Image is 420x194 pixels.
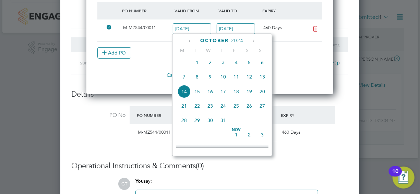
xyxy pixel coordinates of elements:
[189,47,202,53] span: T
[256,128,269,141] span: 3
[178,99,191,112] span: 21
[256,143,269,156] span: 10
[392,171,398,180] div: 10
[120,4,173,17] div: PO Number
[264,25,282,31] span: 460 Days
[176,47,189,53] span: M
[393,167,415,189] button: Open Resource Center, 10 new notifications
[230,128,243,132] span: Nov
[243,143,256,156] span: 9
[191,99,204,112] span: 22
[196,161,204,170] span: (0)
[135,178,318,190] div: say:
[256,85,269,98] span: 20
[217,99,230,112] span: 24
[204,114,217,127] span: 30
[80,60,88,65] span: Sun
[97,47,131,58] button: Add PO
[261,4,305,17] div: Expiry
[173,23,211,35] input: Select one
[202,47,215,53] span: W
[173,4,217,17] div: Valid From
[279,109,319,121] div: Expiry
[241,47,254,53] span: S
[71,89,348,99] h3: Details
[71,112,125,119] label: PO No
[204,56,217,69] span: 2
[178,114,191,127] span: 28
[243,128,256,141] span: 2
[161,70,187,81] button: Cancel
[256,99,269,112] span: 27
[256,56,269,69] span: 6
[217,23,255,35] input: Select one
[230,85,243,98] span: 18
[217,114,230,127] span: 31
[254,47,267,53] span: S
[243,85,256,98] span: 19
[191,70,204,83] span: 8
[230,128,243,141] span: 1
[335,61,340,65] i: 1
[118,178,130,190] span: GT
[217,85,230,98] span: 17
[256,70,269,83] span: 13
[243,70,256,83] span: 12
[215,47,228,53] span: T
[191,56,204,69] span: 1
[178,143,191,156] span: 4
[228,47,241,53] span: F
[231,38,244,44] span: 2024
[217,70,230,83] span: 10
[191,114,204,127] span: 29
[217,56,230,69] span: 3
[135,178,144,184] span: You
[201,38,229,44] span: October
[217,4,261,17] div: Valid To
[123,25,156,31] span: M-MZ544/00011
[243,99,256,112] span: 26
[71,161,348,171] h3: Operational Instructions & Comments
[230,70,243,83] span: 11
[230,99,243,112] span: 25
[204,85,217,98] span: 16
[178,85,191,98] span: 14
[243,56,256,69] span: 5
[230,56,243,69] span: 4
[138,129,171,135] span: M-MZ544/00011
[217,143,230,156] span: 7
[282,129,300,135] span: 460 Days
[204,143,217,156] span: 6
[178,70,191,83] span: 7
[191,85,204,98] span: 15
[204,99,217,112] span: 23
[230,143,243,156] span: 8
[135,109,199,121] div: PO Number
[191,143,204,156] span: 5
[204,70,217,83] span: 9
